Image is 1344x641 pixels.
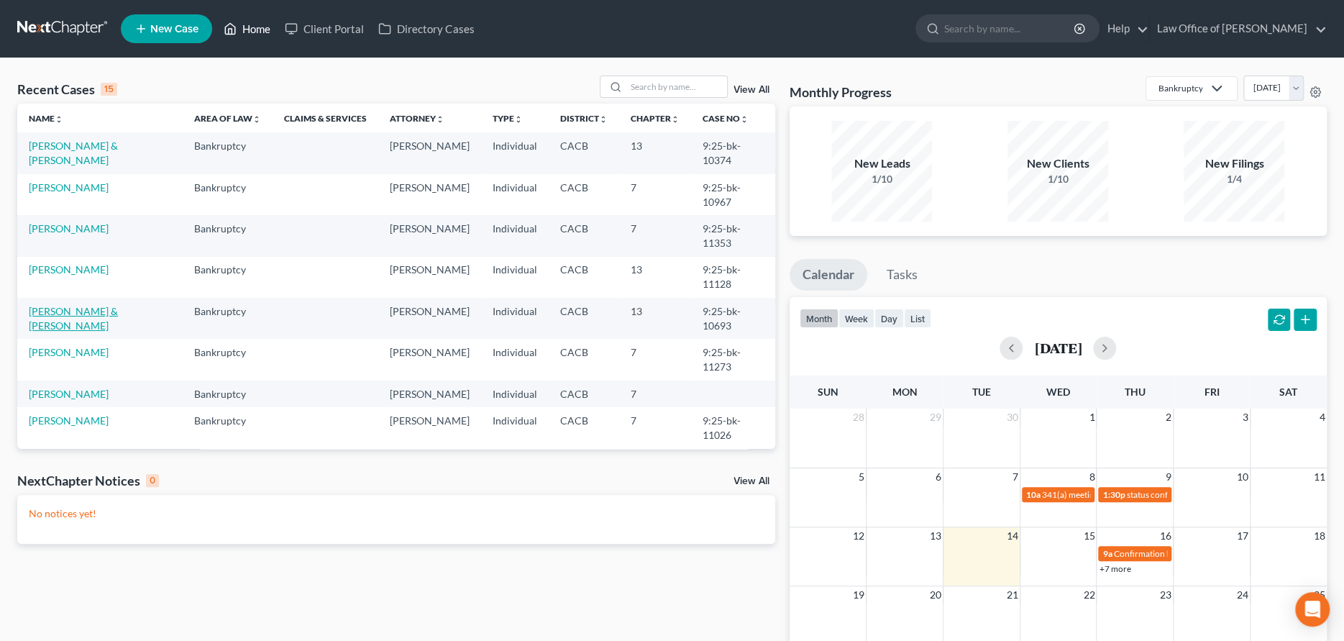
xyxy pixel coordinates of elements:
[1102,489,1125,500] span: 1:30p
[549,449,619,490] td: CACB
[17,81,117,98] div: Recent Cases
[183,381,273,407] td: Bankruptcy
[216,16,278,42] a: Home
[17,472,159,489] div: NextChapter Notices
[378,449,481,490] td: [PERSON_NAME]
[1312,527,1327,545] span: 18
[691,298,775,339] td: 9:25-bk-10693
[183,339,273,380] td: Bankruptcy
[1102,548,1112,559] span: 9a
[1235,586,1250,604] span: 24
[733,476,769,486] a: View All
[183,449,273,490] td: Bankruptcy
[1279,386,1297,398] span: Sat
[619,381,691,407] td: 7
[549,381,619,407] td: CACB
[1046,386,1070,398] span: Wed
[626,76,727,97] input: Search by name...
[378,407,481,448] td: [PERSON_NAME]
[549,298,619,339] td: CACB
[1005,409,1020,426] span: 30
[619,257,691,298] td: 13
[1099,563,1130,574] a: +7 more
[703,113,749,124] a: Case Nounfold_more
[800,309,838,328] button: month
[851,527,866,545] span: 12
[101,83,117,96] div: 15
[371,16,481,42] a: Directory Cases
[378,381,481,407] td: [PERSON_NAME]
[481,381,549,407] td: Individual
[904,309,931,328] button: list
[599,115,608,124] i: unfold_more
[29,414,109,427] a: [PERSON_NAME]
[1007,172,1108,186] div: 1/10
[29,388,109,400] a: [PERSON_NAME]
[514,115,523,124] i: unfold_more
[1082,527,1096,545] span: 15
[1164,468,1173,486] span: 9
[183,132,273,173] td: Bankruptcy
[1042,489,1099,500] span: 341(a) meeting
[549,339,619,380] td: CACB
[1184,155,1284,172] div: New Filings
[481,174,549,215] td: Individual
[619,407,691,448] td: 7
[944,15,1076,42] input: Search by name...
[691,215,775,256] td: 9:25-bk-11353
[874,309,904,328] button: day
[183,298,273,339] td: Bankruptcy
[252,115,261,124] i: unfold_more
[1312,586,1327,604] span: 25
[818,386,838,398] span: Sun
[857,468,866,486] span: 5
[378,132,481,173] td: [PERSON_NAME]
[1164,409,1173,426] span: 2
[928,586,943,604] span: 20
[481,132,549,173] td: Individual
[733,85,769,95] a: View All
[619,174,691,215] td: 7
[838,309,874,328] button: week
[619,215,691,256] td: 7
[183,407,273,448] td: Bankruptcy
[273,104,378,132] th: Claims & Services
[691,339,775,380] td: 9:25-bk-11273
[29,222,109,235] a: [PERSON_NAME]
[1184,172,1284,186] div: 1/4
[29,113,63,124] a: Nameunfold_more
[29,305,118,332] a: [PERSON_NAME] & [PERSON_NAME]
[851,409,866,426] span: 28
[378,174,481,215] td: [PERSON_NAME]
[1082,586,1096,604] span: 22
[1026,489,1041,500] span: 10a
[790,83,892,101] h3: Monthly Progress
[378,339,481,380] td: [PERSON_NAME]
[619,132,691,173] td: 13
[29,140,118,166] a: [PERSON_NAME] & [PERSON_NAME]
[1235,527,1250,545] span: 17
[150,24,198,35] span: New Case
[1007,155,1108,172] div: New Clients
[560,113,608,124] a: Districtunfold_more
[481,257,549,298] td: Individual
[1100,16,1148,42] a: Help
[1005,527,1020,545] span: 14
[631,113,680,124] a: Chapterunfold_more
[549,174,619,215] td: CACB
[691,257,775,298] td: 9:25-bk-11128
[146,474,159,487] div: 0
[481,215,549,256] td: Individual
[1005,586,1020,604] span: 21
[1158,527,1173,545] span: 16
[1158,586,1173,604] span: 23
[1312,468,1327,486] span: 11
[1034,340,1082,355] h2: [DATE]
[493,113,523,124] a: Typeunfold_more
[55,115,63,124] i: unfold_more
[1011,468,1020,486] span: 7
[928,527,943,545] span: 13
[390,113,444,124] a: Attorneyunfold_more
[691,132,775,173] td: 9:25-bk-10374
[934,468,943,486] span: 6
